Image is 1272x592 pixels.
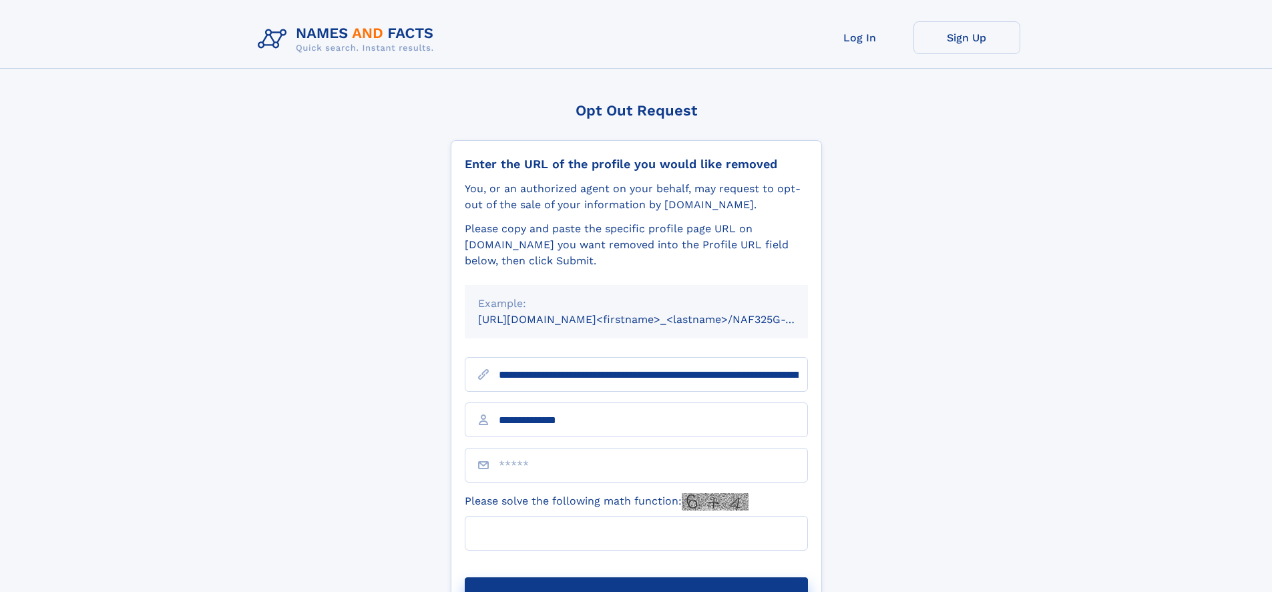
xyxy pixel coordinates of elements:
div: Please copy and paste the specific profile page URL on [DOMAIN_NAME] you want removed into the Pr... [465,221,808,269]
div: Example: [478,296,795,312]
a: Sign Up [913,21,1020,54]
a: Log In [807,21,913,54]
div: You, or an authorized agent on your behalf, may request to opt-out of the sale of your informatio... [465,181,808,213]
div: Opt Out Request [451,102,822,119]
img: Logo Names and Facts [252,21,445,57]
small: [URL][DOMAIN_NAME]<firstname>_<lastname>/NAF325G-xxxxxxxx [478,313,833,326]
div: Enter the URL of the profile you would like removed [465,157,808,172]
label: Please solve the following math function: [465,493,749,511]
